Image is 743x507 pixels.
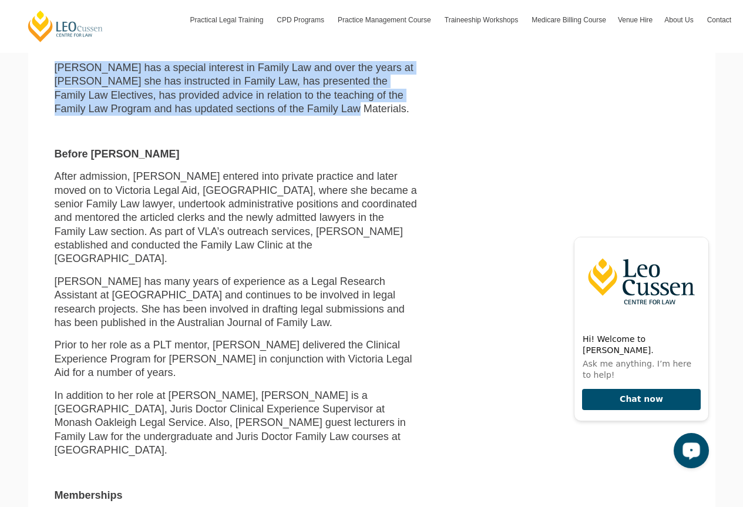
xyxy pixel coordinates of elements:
[55,61,417,116] p: [PERSON_NAME] has a special interest in Family Law and over the years at [PERSON_NAME] she has in...
[271,3,332,37] a: CPD Programs
[658,3,701,37] a: About Us
[612,3,658,37] a: Venue Hire
[184,3,271,37] a: Practical Legal Training
[332,3,439,37] a: Practice Management Course
[526,3,612,37] a: Medicare Billing Course
[55,170,417,266] p: After admission, [PERSON_NAME] entered into private practice and later moved on to Victoria Legal...
[564,227,714,478] iframe: LiveChat chat widget
[26,9,105,43] a: [PERSON_NAME] Centre for Law
[55,338,417,380] p: Prior to her role as a PLT mentor, [PERSON_NAME] delivered the Clinical Experience Program for [P...
[55,389,417,458] p: In addition to her role at [PERSON_NAME], [PERSON_NAME] is a [GEOGRAPHIC_DATA], Juris Doctor Clin...
[55,275,417,330] p: [PERSON_NAME] has many years of experience as a Legal Research Assistant at [GEOGRAPHIC_DATA] and...
[701,3,737,37] a: Contact
[55,148,180,160] strong: Before [PERSON_NAME]
[55,489,123,501] strong: Memberships
[439,3,526,37] a: Traineeship Workshops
